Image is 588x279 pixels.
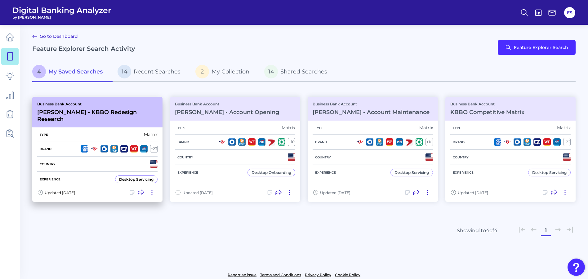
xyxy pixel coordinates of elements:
[288,138,295,146] div: + 10
[134,68,180,75] span: Recent Searches
[259,62,337,82] a: 14Shared Searches
[175,140,192,144] h5: Brand
[119,177,154,182] div: Desktop Servicing
[48,68,103,75] span: My Saved Searches
[305,271,331,279] a: Privacy Policy
[514,45,568,50] span: Feature Explorer Search
[144,132,158,137] div: Matrix
[557,125,571,131] div: Matrix
[313,140,329,144] h5: Brand
[425,138,433,146] div: + 10
[175,109,279,116] h3: [PERSON_NAME] - Account Opening
[212,68,249,75] span: My Collection
[568,259,585,276] button: Open Resource Center
[175,126,188,130] h5: Type
[313,170,338,175] h5: Experience
[190,62,259,82] a: 2My Collection
[32,33,78,40] a: Go to Dashboard
[313,109,430,116] h3: [PERSON_NAME] - Account Maintenance
[37,102,158,106] p: Business Bank Account
[308,97,438,202] a: Business Bank Account[PERSON_NAME] - Account MaintenanceTypeMatrixBrand+10CountryExperienceDeskto...
[450,140,467,144] h5: Brand
[450,126,464,130] h5: Type
[264,65,278,78] span: 14
[563,138,571,146] div: + 22
[12,15,111,20] span: by [PERSON_NAME]
[282,125,295,131] div: Matrix
[37,147,54,151] h5: Brand
[313,102,430,106] p: Business Bank Account
[37,177,63,181] h5: Experience
[118,65,131,78] span: 14
[32,97,163,202] a: Business Bank Account[PERSON_NAME] - KBBO Redesign ResearchTypeMatrixBrand+23CountryExperienceDes...
[175,102,279,106] p: Business Bank Account
[37,162,58,166] h5: Country
[45,190,75,195] span: Updated [DATE]
[252,170,291,175] div: Desktop Onboarding
[313,155,333,159] h5: Country
[37,133,51,137] h5: Type
[532,170,567,175] div: Desktop Servicing
[182,190,213,195] span: Updated [DATE]
[195,65,209,78] span: 2
[150,145,158,153] div: + 23
[320,190,350,195] span: Updated [DATE]
[541,225,551,235] button: 1
[113,62,190,82] a: 14Recent Searches
[457,228,497,233] div: Showing 1 to 4 of 4
[175,170,201,175] h5: Experience
[498,40,576,55] button: Feature Explorer Search
[280,68,327,75] span: Shared Searches
[260,271,301,279] a: Terms and Conditions
[32,62,113,82] a: 4My Saved Searches
[335,271,360,279] a: Cookie Policy
[12,6,111,15] span: Digital Banking Analyzer
[170,97,300,202] a: Business Bank Account[PERSON_NAME] - Account OpeningTypeMatrixBrand+10CountryExperienceDesktop On...
[450,102,524,106] p: Business Bank Account
[450,155,471,159] h5: Country
[458,190,488,195] span: Updated [DATE]
[32,45,135,52] h2: Feature Explorer Search Activity
[37,109,158,122] h3: [PERSON_NAME] - KBBO Redesign Research
[32,65,46,78] span: 4
[450,170,476,175] h5: Experience
[228,271,256,279] a: Report an issue
[450,109,524,116] h3: KBBO Competitive Matrix
[313,126,326,130] h5: Type
[564,7,575,18] button: ES
[419,125,433,131] div: Matrix
[445,97,576,202] a: Business Bank AccountKBBO Competitive MatrixTypeMatrixBrand+22CountryExperienceDesktop ServicingU...
[175,155,196,159] h5: Country
[394,170,429,175] div: Desktop Servicing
